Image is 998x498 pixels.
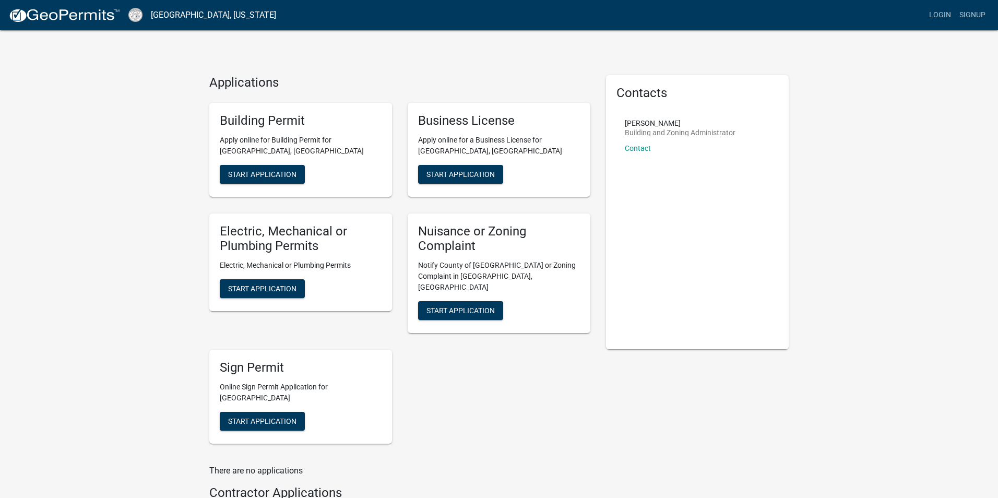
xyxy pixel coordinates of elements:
p: Electric, Mechanical or Plumbing Permits [220,260,382,271]
button: Start Application [220,279,305,298]
a: [GEOGRAPHIC_DATA], [US_STATE] [151,6,276,24]
h5: Building Permit [220,113,382,128]
h5: Electric, Mechanical or Plumbing Permits [220,224,382,254]
p: Apply online for a Business License for [GEOGRAPHIC_DATA], [GEOGRAPHIC_DATA] [418,135,580,157]
h4: Applications [209,75,590,90]
button: Start Application [418,301,503,320]
span: Start Application [228,170,296,178]
wm-workflow-list-section: Applications [209,75,590,452]
p: Online Sign Permit Application for [GEOGRAPHIC_DATA] [220,382,382,404]
button: Start Application [220,412,305,431]
p: [PERSON_NAME] [625,120,735,127]
span: Start Application [228,417,296,425]
p: Building and Zoning Administrator [625,129,735,136]
h5: Contacts [616,86,778,101]
span: Start Application [426,306,495,315]
span: Start Application [228,284,296,293]
h5: Business License [418,113,580,128]
a: Signup [955,5,990,25]
img: Cook County, Georgia [128,8,142,22]
h5: Sign Permit [220,360,382,375]
button: Start Application [220,165,305,184]
a: Contact [625,144,651,152]
button: Start Application [418,165,503,184]
h5: Nuisance or Zoning Complaint [418,224,580,254]
a: Login [925,5,955,25]
p: Notify County of [GEOGRAPHIC_DATA] or Zoning Complaint in [GEOGRAPHIC_DATA], [GEOGRAPHIC_DATA] [418,260,580,293]
p: Apply online for Building Permit for [GEOGRAPHIC_DATA], [GEOGRAPHIC_DATA] [220,135,382,157]
span: Start Application [426,170,495,178]
p: There are no applications [209,465,590,477]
